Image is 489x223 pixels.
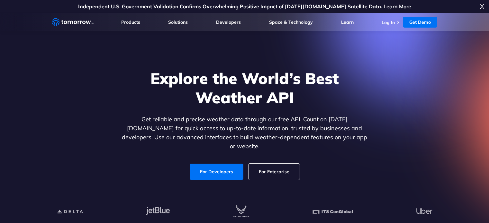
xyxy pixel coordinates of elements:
a: Learn [341,19,354,25]
a: Products [121,19,140,25]
p: Get reliable and precise weather data through our free API. Count on [DATE][DOMAIN_NAME] for quic... [121,115,369,151]
a: Home link [52,17,94,27]
a: Log In [382,20,395,25]
a: Independent U.S. Government Validation Confirms Overwhelming Positive Impact of [DATE][DOMAIN_NAM... [78,3,411,10]
a: Developers [216,19,241,25]
h1: Explore the World’s Best Weather API [121,69,369,107]
a: For Developers [190,164,243,180]
a: Space & Technology [269,19,313,25]
a: Solutions [168,19,188,25]
a: Get Demo [403,17,437,28]
a: For Enterprise [249,164,300,180]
